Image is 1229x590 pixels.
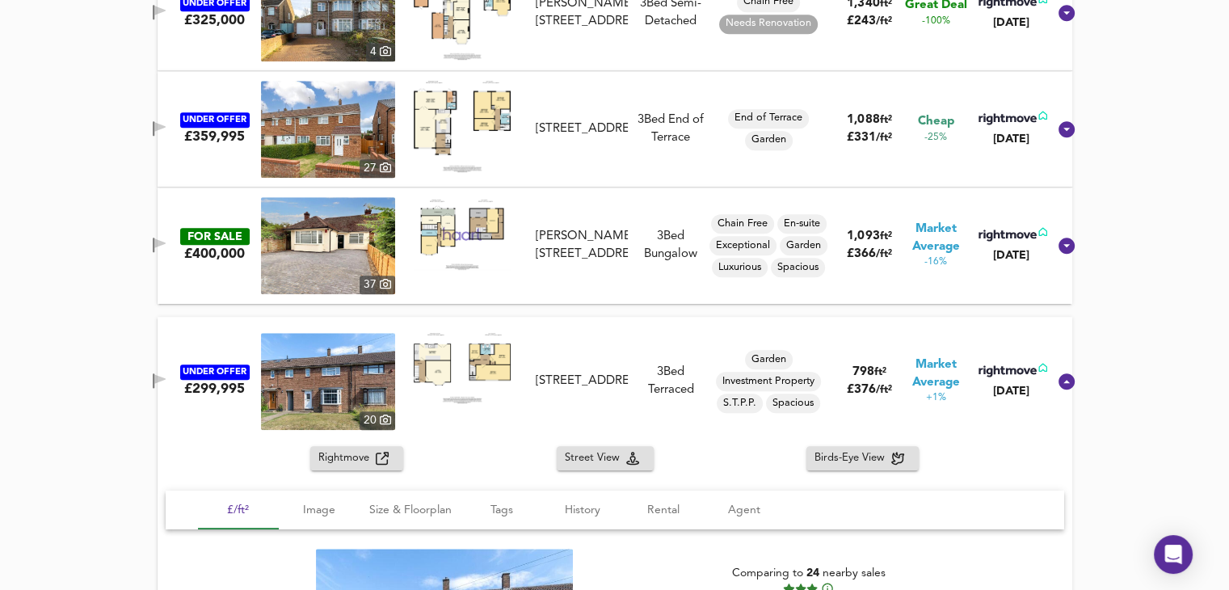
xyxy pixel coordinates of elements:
[780,236,827,255] div: Garden
[414,197,511,271] img: Floorplan
[471,500,532,520] span: Tags
[288,500,350,520] span: Image
[745,352,793,367] span: Garden
[633,500,694,520] span: Rental
[852,366,874,378] span: 798
[366,43,395,61] div: 4
[745,133,793,147] span: Garden
[876,133,892,143] span: / ft²
[876,385,892,395] span: / ft²
[414,333,511,403] img: Floorplan
[806,446,919,471] button: Birds-Eye View
[711,214,774,234] div: Chain Free
[318,449,376,468] span: Rightmove
[180,112,250,128] div: UNDER OFFER
[876,16,892,27] span: / ft²
[261,197,395,294] img: property thumbnail
[847,132,892,144] span: £ 331
[261,81,395,178] a: property thumbnail 27
[369,500,452,520] span: Size & Floorplan
[901,221,971,255] span: Market Average
[158,317,1072,446] div: UNDER OFFER£299,995 property thumbnail 20 Floorplan[STREET_ADDRESS]3Bed TerracedGardenInvestment ...
[777,217,827,231] span: En-suite
[711,217,774,231] span: Chain Free
[926,391,946,405] span: +1%
[745,131,793,150] div: Garden
[777,214,827,234] div: En-suite
[847,15,892,27] span: £ 243
[360,276,395,293] div: 37
[180,228,250,245] div: FOR SALE
[924,255,947,269] span: -16%
[847,230,879,242] span: 1,093
[712,258,768,277] div: Luxurious
[261,333,395,430] a: property thumbnail 20
[184,245,245,263] div: £400,000
[716,374,821,389] span: Investment Property
[1057,236,1076,255] svg: Show Details
[536,120,628,137] div: [STREET_ADDRESS]
[634,364,707,398] div: 3 Bed Terraced
[634,228,707,263] div: 3 Bed Bungalow
[261,81,395,178] img: property thumbnail
[184,128,245,145] div: £359,995
[158,71,1072,188] div: UNDER OFFER£359,995 property thumbnail 27 Floorplan[STREET_ADDRESS]3Bed End of TerraceEnd of Terr...
[717,394,763,413] div: S.T.P.P.
[918,113,954,130] span: Cheap
[879,115,891,125] span: ft²
[709,236,777,255] div: Exceptional
[261,197,395,294] a: property thumbnail 37
[876,249,892,259] span: / ft²
[717,396,763,411] span: S.T.P.P.
[180,365,250,380] div: UNDER OFFER
[745,350,793,369] div: Garden
[529,228,634,263] div: Ashcroft Road, Luton, LU2 9AB
[719,16,818,31] span: Needs Renovation
[924,131,947,145] span: -25%
[814,449,891,468] span: Birds-Eye View
[360,411,395,429] div: 20
[847,248,892,260] span: £ 366
[847,384,892,396] span: £ 376
[208,500,269,520] span: £/ft²
[780,238,827,253] span: Garden
[565,449,626,468] span: Street View
[184,380,245,398] div: £299,995
[1057,120,1076,139] svg: Show Details
[184,11,245,29] div: £325,000
[1057,372,1076,391] svg: Show Details
[771,258,825,277] div: Spacious
[536,373,628,390] div: [STREET_ADDRESS]
[922,15,950,28] span: -100%
[712,260,768,275] span: Luxurious
[771,260,825,275] span: Spacious
[557,446,654,471] button: Street View
[536,228,628,263] div: [PERSON_NAME][STREET_ADDRESS]
[360,159,395,177] div: 27
[719,15,818,34] div: Needs Renovation
[879,231,891,242] span: ft²
[709,238,777,253] span: Exceptional
[847,114,879,126] span: 1,088
[975,247,1047,263] div: [DATE]
[766,394,820,413] div: Spacious
[158,188,1072,304] div: FOR SALE£400,000 property thumbnail 37 Floorplan[PERSON_NAME][STREET_ADDRESS]3Bed BungalowChain F...
[310,446,403,471] button: Rightmove
[552,500,613,520] span: History
[975,383,1047,399] div: [DATE]
[261,333,395,430] img: property thumbnail
[713,500,775,520] span: Agent
[975,131,1047,147] div: [DATE]
[414,81,511,172] img: Floorplan
[766,396,820,411] span: Spacious
[634,112,707,146] div: 3 Bed End of Terrace
[728,109,809,129] div: End of Terrace
[975,15,1047,31] div: [DATE]
[1154,535,1193,574] div: Open Intercom Messenger
[901,356,971,391] span: Market Average
[806,567,819,579] span: 24
[1057,3,1076,23] svg: Show Details
[716,372,821,391] div: Investment Property
[728,111,809,125] span: End of Terrace
[529,120,634,137] div: Hallwicks Road, Luton, LU2 9BQ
